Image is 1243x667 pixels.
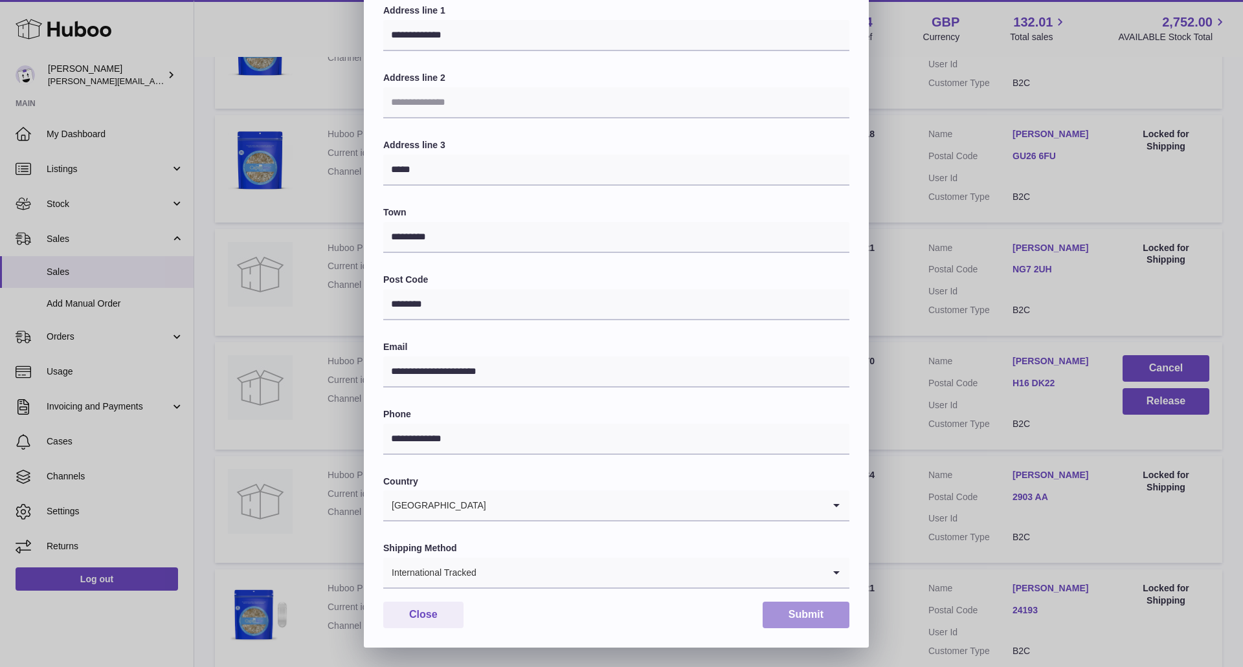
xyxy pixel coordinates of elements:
[383,341,849,353] label: Email
[383,274,849,286] label: Post Code
[383,72,849,84] label: Address line 2
[383,139,849,151] label: Address line 3
[763,602,849,628] button: Submit
[383,490,487,520] span: [GEOGRAPHIC_DATA]
[477,558,823,587] input: Search for option
[383,476,849,488] label: Country
[487,490,823,520] input: Search for option
[383,5,849,17] label: Address line 1
[383,408,849,421] label: Phone
[383,206,849,219] label: Town
[383,558,477,587] span: International Tracked
[383,558,849,589] div: Search for option
[383,490,849,521] div: Search for option
[383,602,464,628] button: Close
[383,542,849,554] label: Shipping Method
